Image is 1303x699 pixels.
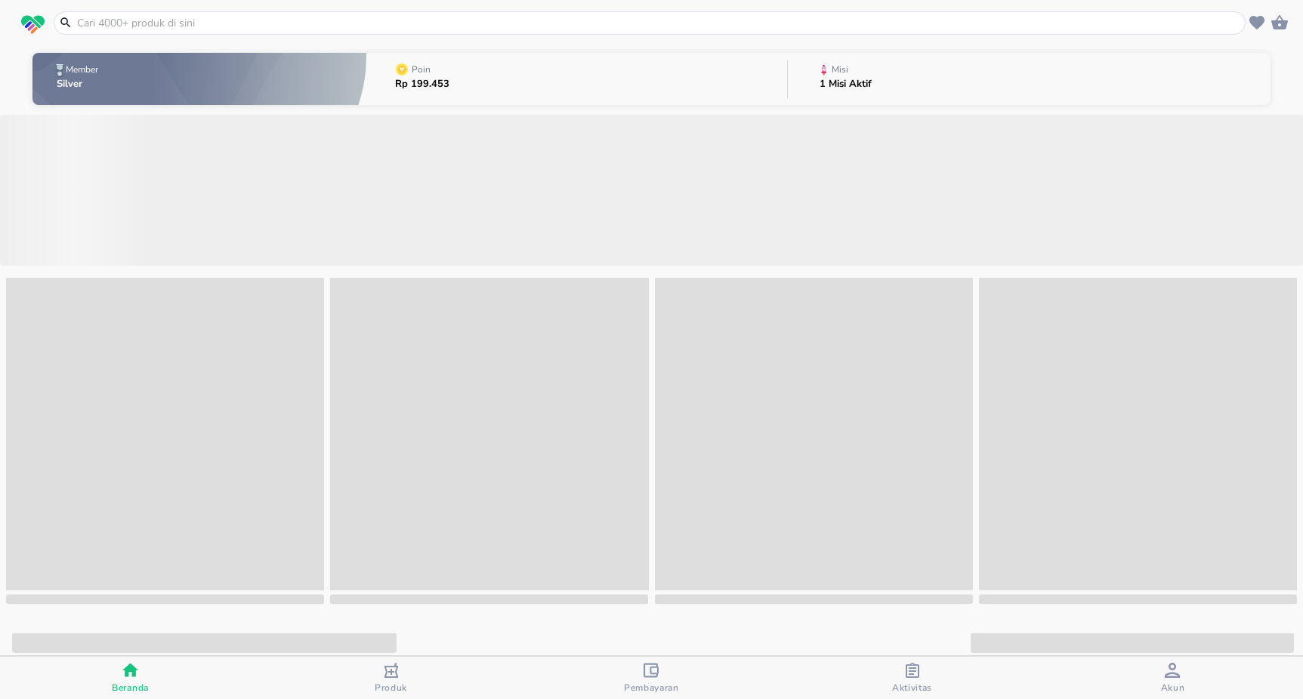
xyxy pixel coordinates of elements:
[782,657,1042,699] button: Aktivitas
[261,657,521,699] button: Produk
[892,682,932,694] span: Aktivitas
[21,15,45,35] img: logo_swiperx_s.bd005f3b.svg
[66,65,98,74] p: Member
[375,682,407,694] span: Produk
[820,79,872,89] p: 1 Misi Aktif
[76,15,1242,31] input: Cari 4000+ produk di sini
[788,49,1271,109] button: Misi1 Misi Aktif
[832,65,848,74] p: Misi
[624,682,679,694] span: Pembayaran
[57,79,101,89] p: Silver
[521,657,782,699] button: Pembayaran
[395,79,449,89] p: Rp 199.453
[412,65,431,74] p: Poin
[32,49,366,109] button: MemberSilver
[112,682,149,694] span: Beranda
[366,49,787,109] button: PoinRp 199.453
[1161,682,1185,694] span: Akun
[1042,657,1303,699] button: Akun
